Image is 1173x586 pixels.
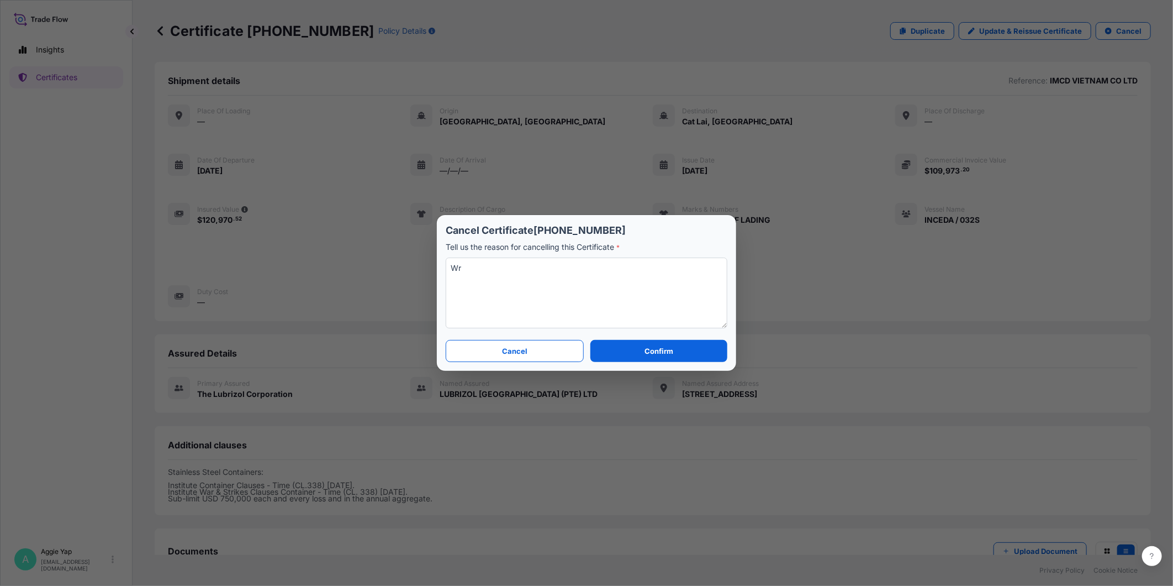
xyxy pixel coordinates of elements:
p: Confirm [644,346,673,357]
p: Cancel [502,346,527,357]
button: Cancel [446,340,584,362]
textarea: Wro [446,258,727,328]
p: Tell us the reason for cancelling this Certificate [446,242,727,253]
button: Confirm [590,340,727,362]
p: Cancel Certificate [PHONE_NUMBER] [446,224,727,237]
